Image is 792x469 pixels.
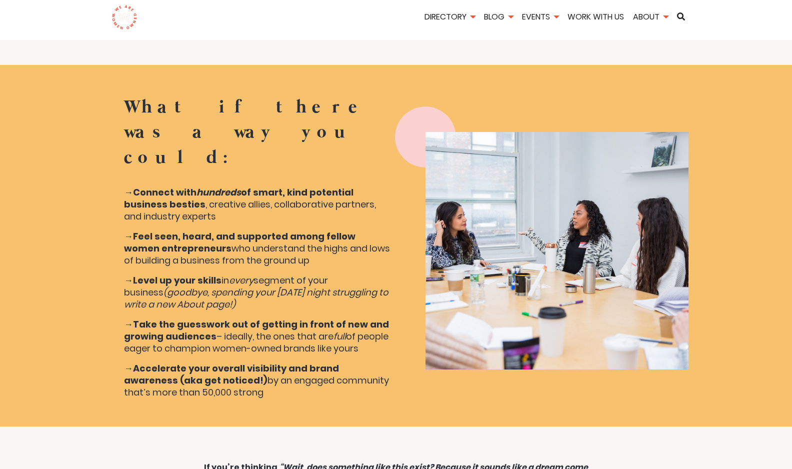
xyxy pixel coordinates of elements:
a: About [629,11,671,22]
li: Directory [421,11,478,24]
span: segment of your business [124,274,328,298]
i: hundreds [196,186,241,198]
li: Events [518,11,562,24]
span: → [124,318,133,330]
a: Work With Us [564,11,627,22]
a: Search [673,12,688,20]
b: Level up your skills [133,274,221,286]
b: of smart, kind potential business besties [124,186,353,210]
span: → [124,274,133,286]
li: Blog [480,11,516,24]
a: Blog [480,11,516,22]
span: → [124,230,133,242]
span: full [333,330,346,342]
span: of people eager to champion women-owned brands like yours [124,330,388,354]
span: → [124,186,133,198]
span: (goodbye, spending your [DATE] night struggling to write a new About page!) [124,286,388,310]
b: What if there was a way you could: [124,96,368,169]
b: Connect with [133,186,196,198]
span: by an engaged community that’s more than 50,000 strong [124,374,389,398]
a: Directory [421,11,478,22]
span: in [221,274,229,286]
span: → [124,362,133,374]
li: About [629,11,671,24]
span: every [229,274,253,286]
img: logo [111,5,137,30]
span: who understand the highs and lows of building a business from the ground up [124,242,390,266]
b: Accelerate your overall visibility and brand awareness (aka get noticed!) [124,362,339,386]
a: Events [518,11,562,22]
b: Take the guesswork out of getting in front of new and growing audiences [124,318,389,342]
span: , creative allies, collaborative partners, and industry experts [124,198,376,222]
b: Feel seen, heard, and supported among fellow women entrepreneurs [124,230,355,254]
span: – ideally, the ones that are [216,330,333,342]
